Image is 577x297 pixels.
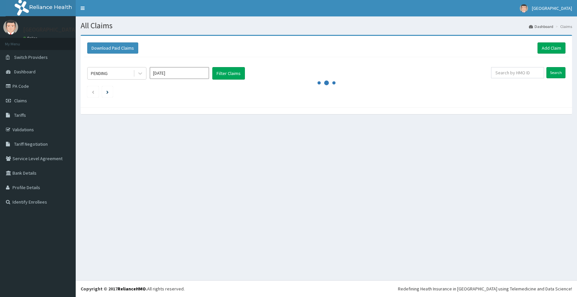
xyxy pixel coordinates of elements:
span: Claims [14,98,27,104]
button: Filter Claims [212,67,245,80]
svg: audio-loading [317,73,336,93]
a: Next page [106,89,109,95]
span: Switch Providers [14,54,48,60]
img: User Image [520,4,528,12]
a: Previous page [92,89,94,95]
input: Select Month and Year [150,67,209,79]
strong: Copyright © 2017 . [81,286,147,292]
input: Search by HMO ID [491,67,544,78]
img: User Image [3,20,18,35]
span: Dashboard [14,69,36,75]
a: RelianceHMO [118,286,146,292]
div: Redefining Heath Insurance in [GEOGRAPHIC_DATA] using Telemedicine and Data Science! [398,285,572,292]
a: Online [23,36,39,40]
input: Search [546,67,565,78]
span: Tariff Negotiation [14,141,48,147]
li: Claims [554,24,572,29]
button: Download Paid Claims [87,42,138,54]
h1: All Claims [81,21,572,30]
footer: All rights reserved. [76,280,577,297]
div: PENDING [91,70,108,77]
span: Tariffs [14,112,26,118]
a: Dashboard [529,24,553,29]
a: Add Claim [538,42,565,54]
p: [GEOGRAPHIC_DATA] [23,27,77,33]
span: [GEOGRAPHIC_DATA] [532,5,572,11]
